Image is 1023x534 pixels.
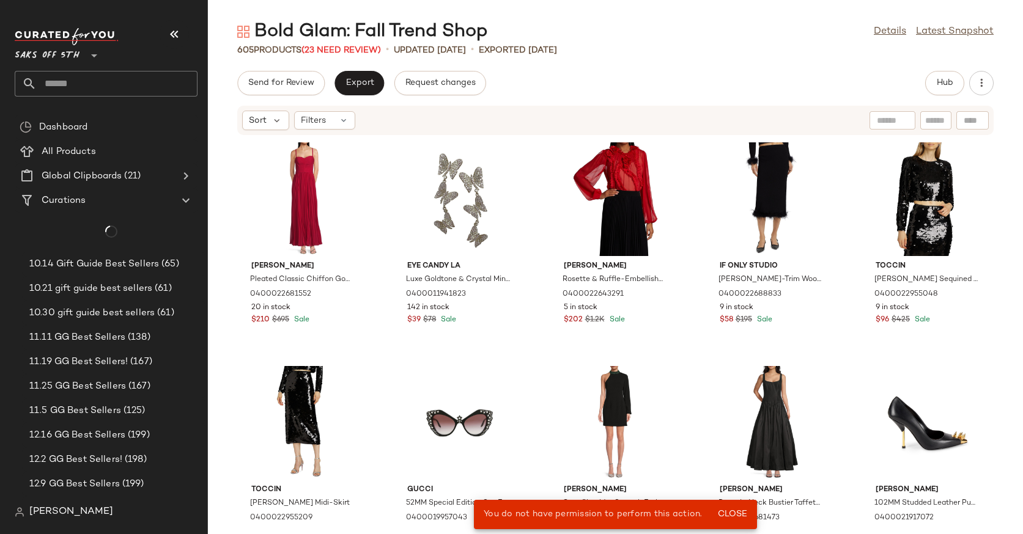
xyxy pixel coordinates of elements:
img: 0400022955209_JET [242,366,365,480]
span: $695 [272,315,289,326]
span: 10.21 gift guide best sellers [29,282,152,296]
span: [PERSON_NAME]-Trim Wool Skirt [718,274,822,285]
a: Latest Snapshot [916,24,994,39]
span: 11.19 GG Best Sellers! [29,355,128,369]
span: [PERSON_NAME] [876,485,980,496]
span: Gucci [407,485,511,496]
span: Close [717,510,747,519]
span: Toccin [876,261,980,272]
span: 605 [237,46,254,55]
span: Export [345,78,374,88]
span: 0400011941823 [406,289,466,300]
span: (61) [152,282,172,296]
span: (125) [121,404,146,418]
span: Luxe Goldtone & Crystal Mini Butterfly Drop Earrings [406,274,510,285]
span: $1.2K [585,315,605,326]
span: 0400022643291 [563,289,624,300]
span: 12.9 GG Best Sellers [29,477,120,491]
button: Close [712,503,752,525]
span: [PERSON_NAME] [251,261,355,272]
span: 52MM Special Edition Cat Eye Sunglasses [406,498,510,509]
span: All Products [42,145,96,159]
span: [PERSON_NAME] Sequined Crop Top [874,274,978,285]
img: 0400019957043 [397,366,521,480]
span: $210 [251,315,270,326]
span: Toccin [251,485,355,496]
span: Hub [936,78,953,88]
span: (199) [125,428,150,442]
span: Sale [912,316,930,324]
p: updated [DATE] [394,44,466,57]
button: Hub [925,71,964,95]
span: Sale [755,316,772,324]
span: • [471,43,474,57]
button: Request changes [394,71,486,95]
span: If Only Studio [720,261,824,272]
img: svg%3e [237,26,249,38]
span: 0400019957043 [406,513,467,524]
span: Pleated Classic Chiffon Gown [250,274,354,285]
span: Rosette & Ruffle-Embellished Blouse [563,274,667,285]
span: $58 [720,315,733,326]
span: 0400022681552 [250,289,311,300]
img: 0400011941823 [397,142,521,256]
span: (167) [128,355,152,369]
span: [PERSON_NAME] [564,485,668,496]
span: Sale [292,316,309,324]
span: Request changes [405,78,476,88]
span: (167) [126,379,150,393]
span: 11.25 GG Best Sellers [29,379,126,393]
span: [PERSON_NAME] [564,261,668,272]
img: 0400022681552_DAHLIARED [242,142,365,256]
span: Send for Review [248,78,314,88]
span: $195 [736,315,752,326]
span: 142 in stock [407,302,449,313]
span: 102MM Studded Leather Pumps [874,498,978,509]
span: Filters [301,114,326,127]
img: 0400022688833_BLACK [710,142,833,256]
img: 0400022955048_JET [866,142,989,256]
span: [PERSON_NAME] [29,505,113,519]
img: 0400022680446_BLACK [554,366,678,480]
span: (198) [122,453,147,467]
span: You do not have permission to perform this action. [484,510,703,519]
span: Dashboard [39,120,87,134]
span: $425 [892,315,910,326]
span: Sale [607,316,625,324]
button: Send for Review [237,71,325,95]
span: 0400022688833 [718,289,781,300]
span: 12.16 GG Best Sellers [29,428,125,442]
span: 20 in stock [251,302,290,313]
span: 9 in stock [876,302,909,313]
span: (138) [125,331,150,345]
img: 0400021917072_BLACKGOLD [866,366,989,480]
span: 0400022955048 [874,289,938,300]
span: Sale [438,316,456,324]
span: 10.30 gift guide best sellers [29,306,155,320]
p: Exported [DATE] [479,44,557,57]
img: svg%3e [15,507,24,517]
span: 9 in stock [720,302,753,313]
span: [PERSON_NAME] Midi-Skirt [250,498,350,509]
span: Saks OFF 5TH [15,42,79,64]
span: Portrait-Neck Bustier Taffeta Gown [718,498,822,509]
span: Curations [42,194,86,208]
span: Global Clipboards [42,169,122,183]
span: One-Shoulder Crystal-Embellished Minidress [563,498,667,509]
span: (199) [120,477,144,491]
span: 11.11 GG Best Sellers [29,331,125,345]
img: cfy_white_logo.C9jOOHJF.svg [15,28,119,45]
div: Products [237,44,381,57]
span: $39 [407,315,421,326]
span: 5 in stock [564,302,597,313]
span: 10.14 Gift Guide Best Sellers [29,257,159,271]
span: 12.2 GG Best Sellers! [29,453,122,467]
span: $202 [564,315,583,326]
a: Details [874,24,906,39]
span: (65) [159,257,179,271]
span: 0400022955209 [250,513,312,524]
span: (21) [122,169,141,183]
span: • [386,43,389,57]
img: svg%3e [20,121,32,133]
span: Sort [249,114,267,127]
